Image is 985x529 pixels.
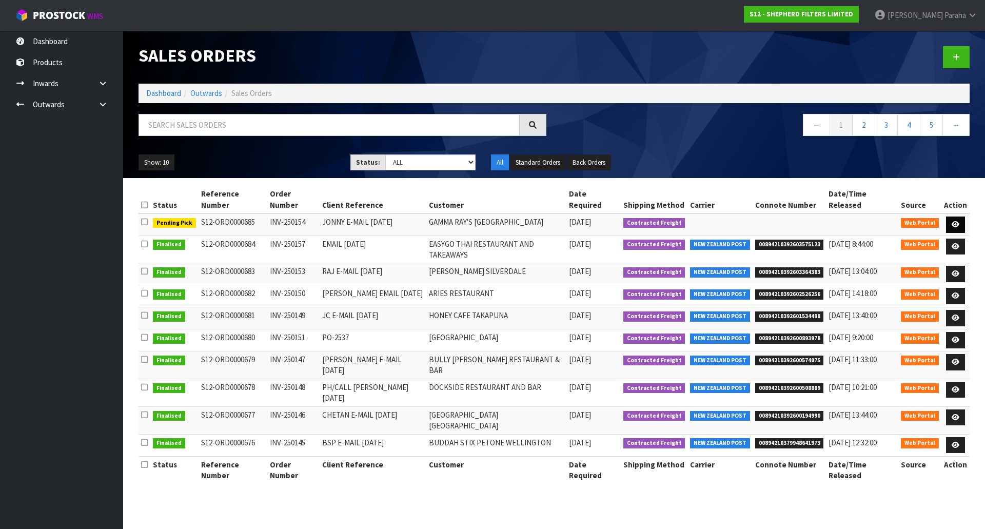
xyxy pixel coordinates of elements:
[687,456,753,483] th: Carrier
[826,186,898,213] th: Date/Time Released
[267,379,320,406] td: INV-250148
[199,406,267,434] td: S12-ORD0000677
[231,88,272,98] span: Sales Orders
[755,438,824,448] span: 00894210379948641973
[153,311,185,322] span: Finalised
[755,240,824,250] span: 00894210392603575123
[33,9,85,22] span: ProStock
[320,263,426,285] td: RAJ E-MAIL [DATE]
[267,285,320,307] td: INV-250150
[690,438,750,448] span: NEW ZEALAND POST
[566,186,621,213] th: Date Required
[199,307,267,329] td: S12-ORD0000681
[426,329,566,351] td: [GEOGRAPHIC_DATA]
[623,218,685,228] span: Contracted Freight
[690,267,750,278] span: NEW ZEALAND POST
[875,114,898,136] a: 3
[320,456,426,483] th: Client Reference
[139,154,174,171] button: Show: 10
[623,240,685,250] span: Contracted Freight
[199,213,267,236] td: S12-ORD0000685
[690,334,750,344] span: NEW ZEALAND POST
[426,213,566,236] td: GAMMA RAY'S [GEOGRAPHIC_DATA]
[623,289,685,300] span: Contracted Freight
[901,289,939,300] span: Web Portal
[830,114,853,136] a: 1
[267,263,320,285] td: INV-250153
[901,334,939,344] span: Web Portal
[623,267,685,278] span: Contracted Freight
[623,411,685,421] span: Contracted Freight
[199,285,267,307] td: S12-ORD0000682
[901,438,939,448] span: Web Portal
[267,236,320,263] td: INV-250157
[356,158,380,167] strong: Status:
[829,332,873,342] span: [DATE] 9:20:00
[569,217,591,227] span: [DATE]
[320,434,426,456] td: BSP E-MAIL [DATE]
[569,310,591,320] span: [DATE]
[199,456,267,483] th: Reference Number
[569,332,591,342] span: [DATE]
[901,356,939,366] span: Web Portal
[829,288,877,298] span: [DATE] 14:18:00
[569,288,591,298] span: [DATE]
[153,267,185,278] span: Finalised
[898,456,941,483] th: Source
[944,10,966,20] span: Paraha
[901,411,939,421] span: Web Portal
[852,114,875,136] a: 2
[690,311,750,322] span: NEW ZEALAND POST
[426,406,566,434] td: [GEOGRAPHIC_DATA] [GEOGRAPHIC_DATA]
[623,311,685,322] span: Contracted Freight
[744,6,859,23] a: S12 - SHEPHERD FILTERS LIMITED
[153,289,185,300] span: Finalised
[755,311,824,322] span: 00894210392601534498
[829,266,877,276] span: [DATE] 13:04:00
[150,456,199,483] th: Status
[569,410,591,420] span: [DATE]
[426,186,566,213] th: Customer
[199,329,267,351] td: S12-ORD0000680
[267,186,320,213] th: Order Number
[267,213,320,236] td: INV-250154
[901,383,939,394] span: Web Portal
[267,456,320,483] th: Order Number
[153,383,185,394] span: Finalised
[139,46,546,65] h1: Sales Orders
[690,411,750,421] span: NEW ZEALAND POST
[87,11,103,21] small: WMS
[153,411,185,421] span: Finalised
[690,356,750,366] span: NEW ZEALAND POST
[623,334,685,344] span: Contracted Freight
[569,438,591,447] span: [DATE]
[901,267,939,278] span: Web Portal
[942,114,970,136] a: →
[153,334,185,344] span: Finalised
[199,186,267,213] th: Reference Number
[320,236,426,263] td: EMAIL [DATE]
[153,356,185,366] span: Finalised
[829,438,877,447] span: [DATE] 12:32:00
[426,263,566,285] td: [PERSON_NAME] SILVERDALE
[826,456,898,483] th: Date/Time Released
[897,114,920,136] a: 4
[199,351,267,379] td: S12-ORD0000679
[569,355,591,364] span: [DATE]
[829,239,873,249] span: [DATE] 8:44:00
[510,154,566,171] button: Standard Orders
[426,236,566,263] td: EASYGO THAI RESTAURANT AND TAKEAWAYS
[562,114,970,139] nav: Page navigation
[755,383,824,394] span: 00894210392600508889
[750,10,853,18] strong: S12 - SHEPHERD FILTERS LIMITED
[569,266,591,276] span: [DATE]
[320,351,426,379] td: [PERSON_NAME] E-MAIL [DATE]
[139,114,520,136] input: Search sales orders
[621,186,688,213] th: Shipping Method
[153,240,185,250] span: Finalised
[901,240,939,250] span: Web Portal
[623,438,685,448] span: Contracted Freight
[623,383,685,394] span: Contracted Freight
[320,329,426,351] td: PO-2537
[426,307,566,329] td: HONEY CAFE TAKAPUNA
